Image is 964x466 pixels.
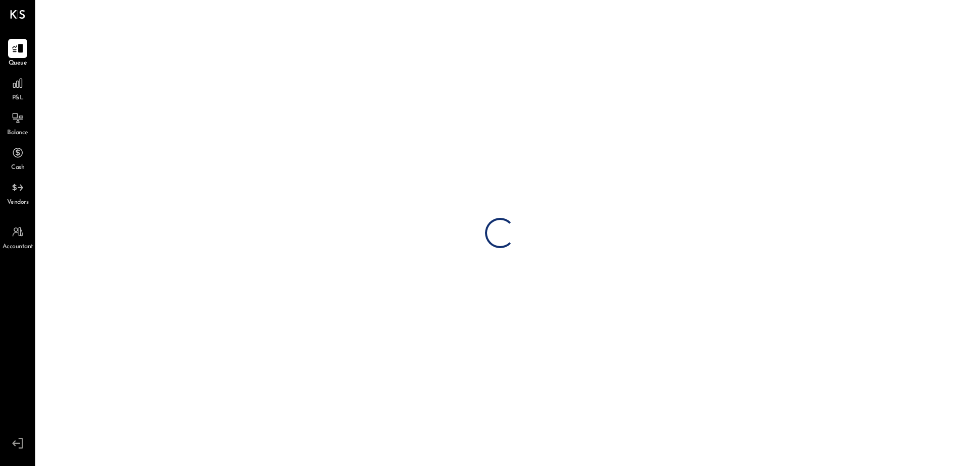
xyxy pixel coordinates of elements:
a: Queue [1,39,35,68]
span: Accountant [3,243,33,252]
span: Queue [9,59,27,68]
a: Cash [1,143,35,172]
a: Vendors [1,178,35,207]
a: Accountant [1,222,35,252]
a: Balance [1,108,35,138]
span: P&L [12,94,24,103]
span: Balance [7,129,28,138]
a: P&L [1,74,35,103]
span: Cash [11,163,24,172]
span: Vendors [7,198,29,207]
